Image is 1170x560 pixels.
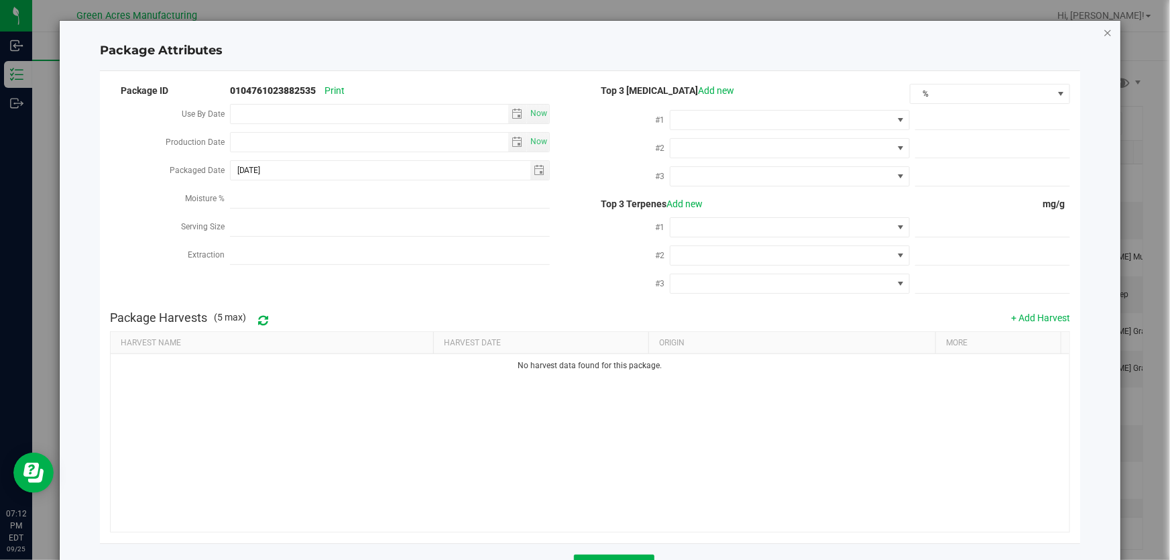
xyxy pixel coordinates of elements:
[655,272,670,296] label: #3
[528,104,550,123] span: Set Current date
[433,332,648,355] th: Harvest Date
[508,133,528,152] span: select
[181,215,230,239] label: Serving Size
[166,130,230,154] label: Production Date
[182,102,230,126] label: Use By Date
[655,215,670,239] label: #1
[655,243,670,268] label: #2
[527,133,549,152] span: select
[528,132,550,152] span: Set Current date
[110,311,207,325] h4: Package Harvests
[1011,311,1070,325] button: + Add Harvest
[188,243,230,267] label: Extraction
[530,161,550,180] span: select
[590,85,734,96] span: Top 3 [MEDICAL_DATA]
[111,332,433,355] th: Harvest Name
[170,158,230,182] label: Packaged Date
[508,105,528,123] span: select
[527,105,549,123] span: select
[325,85,345,96] span: Print
[100,42,1080,60] h4: Package Attributes
[655,108,670,132] label: #1
[655,164,670,188] label: #3
[655,136,670,160] label: #2
[666,199,703,209] a: Add new
[119,359,1061,372] p: No harvest data found for this package.
[1043,199,1070,209] span: mg/g
[13,453,54,493] iframe: Resource center
[698,85,734,96] a: Add new
[911,85,1053,103] span: %
[935,332,1061,355] th: More
[590,199,703,209] span: Top 3 Terpenes
[214,311,246,325] span: (5 max)
[110,85,168,96] span: Package ID
[185,186,230,211] label: Moisture %
[1103,24,1112,40] button: Close modal
[230,85,316,96] strong: 0104761023882535
[648,332,935,355] th: Origin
